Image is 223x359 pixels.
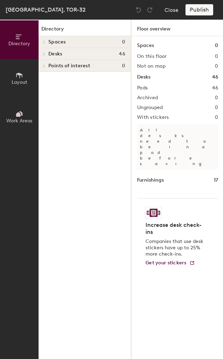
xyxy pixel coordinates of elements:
[137,73,150,81] h1: Desks
[164,4,178,15] button: Close
[137,42,154,49] h1: Spaces
[146,207,162,219] img: Sticker logo
[212,73,218,81] h1: 46
[48,51,62,57] span: Desks
[119,51,125,57] span: 46
[8,41,30,47] span: Directory
[48,63,90,69] span: Points of interest
[39,25,131,36] h1: Directory
[215,115,218,120] h2: 0
[6,118,32,124] span: Work Areas
[214,176,218,184] h1: 17
[137,176,164,184] h1: Furnishings
[137,85,148,91] h2: Pods
[146,238,205,257] p: Companies that use desk stickers have up to 25% more check-ins.
[137,105,163,110] h2: Ungrouped
[6,5,86,14] div: [GEOGRAPHIC_DATA], TOR-32
[12,79,27,85] span: Layout
[137,115,169,120] h2: With stickers
[48,39,66,45] span: Spaces
[137,95,158,101] h2: Archived
[215,95,218,101] h2: 0
[146,222,205,236] h4: Increase desk check-ins
[146,260,187,266] span: Get your stickers
[215,54,218,59] h2: 0
[146,260,195,266] a: Get your stickers
[137,124,218,169] p: All desks need to be in a pod before saving
[212,85,218,91] h2: 46
[137,63,165,69] h2: Not on map
[122,39,125,45] span: 0
[215,63,218,69] h2: 0
[215,105,218,110] h2: 0
[135,6,142,13] img: Undo
[215,42,218,49] h1: 0
[137,54,167,59] h2: On this floor
[146,6,153,13] img: Redo
[122,63,125,69] span: 0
